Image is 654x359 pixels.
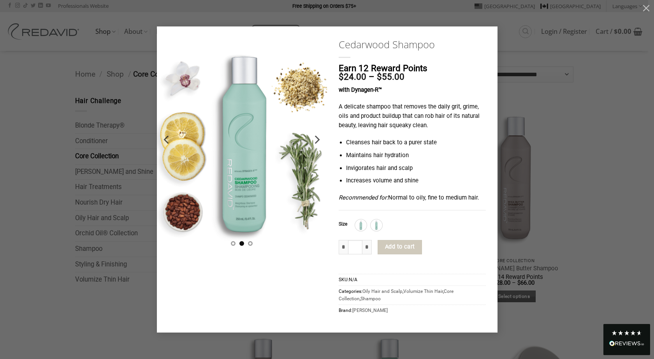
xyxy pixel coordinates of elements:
label: Size [339,222,347,227]
input: Reduce quantity of Cedarwood Shampoo [339,240,348,255]
a: Cedarwood Shampoo [339,38,486,51]
li: Invigorates hair and scalp [346,164,485,173]
li: Maintains hair hydration [346,151,485,160]
span: – [369,72,374,82]
em: Recommended for: [339,194,388,201]
span: $ [377,72,382,82]
a: Oily Hair and Scalp [362,289,403,294]
img: 1L [356,220,366,230]
span: Categories: , , , [339,285,486,305]
li: Cleanses hair back to a purer state [346,138,485,147]
p: Normal to oily, fine to medium hair. [339,193,486,203]
img: REVIEWS.io [609,341,644,346]
button: Add to cart [378,240,422,255]
input: Product quantity [348,240,362,255]
a: Shampoo [360,296,381,301]
div: 250ml [371,219,382,231]
p: A delicate shampoo that removes the daily grit, grime, oils and product buildup that can rob hair... [339,102,486,130]
div: 4.8 Stars [611,330,642,336]
button: Next [309,117,323,163]
span: N/A [349,277,357,282]
span: Earn 12 Reward Points [339,63,427,73]
li: Increases volume and shine [346,176,485,186]
bdi: 55.00 [377,72,404,82]
div: 1L [355,219,367,231]
a: Volumize Thin Hair [403,289,443,294]
button: Previous [160,117,174,163]
span: SKU: [339,274,486,285]
img: 250ml [371,220,381,230]
span: $ [339,72,344,82]
img: REDAVID Cedarwood Shampoo [157,26,327,253]
bdi: 24.00 [339,72,366,82]
div: Read All Reviews [609,339,644,349]
a: [PERSON_NAME] [352,308,388,313]
li: Page dot 1 [231,241,236,246]
li: Page dot 2 [239,241,244,246]
li: Page dot 3 [248,241,253,246]
div: Read All Reviews [603,324,650,355]
input: Increase quantity of Cedarwood Shampoo [362,240,372,255]
strong: with Dynagen-R™ [339,86,382,93]
span: Brand: [339,305,486,316]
